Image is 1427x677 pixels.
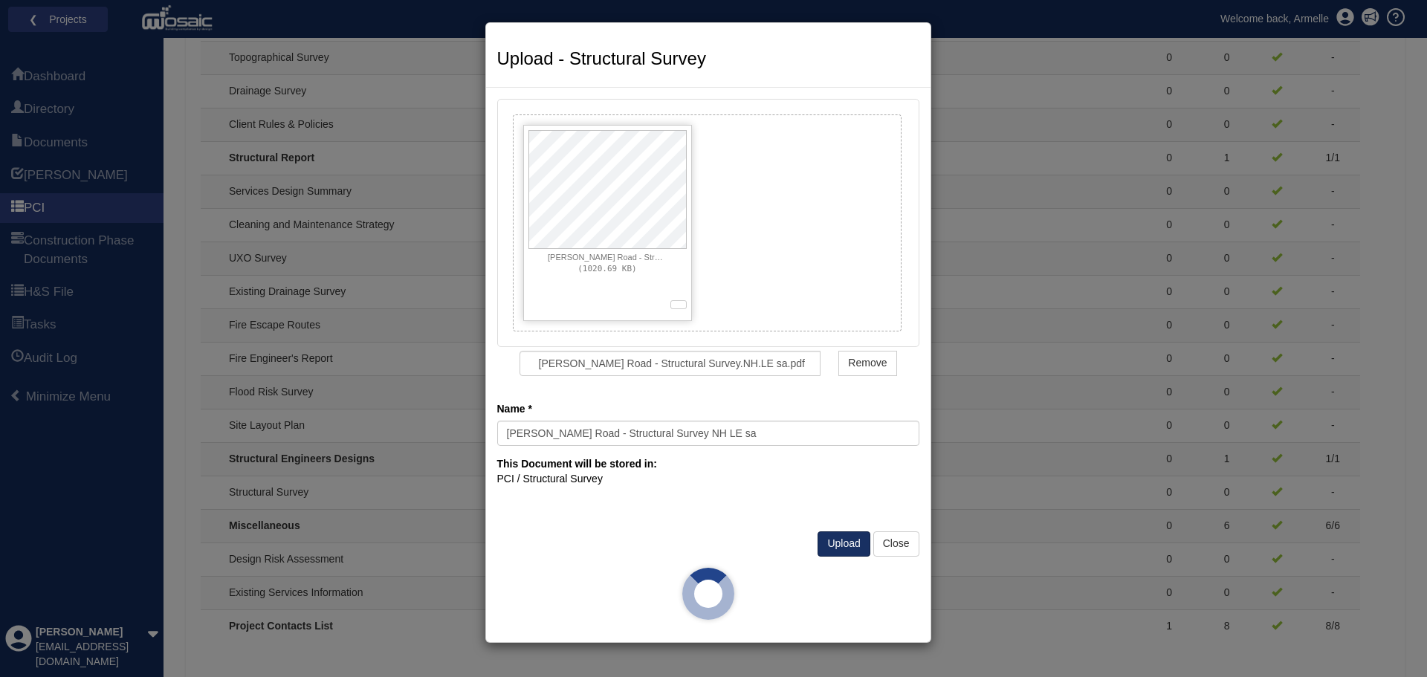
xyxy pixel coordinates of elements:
[497,49,919,68] h3: Upload - Structural Survey
[1364,610,1416,666] iframe: Chat
[577,264,636,273] samp: (1020.69 KB)
[548,252,667,263] div: [PERSON_NAME] Road - Structural Survey.NH.LE sa.pdf
[528,304,540,316] div: Not uploaded yet
[848,357,887,369] span: Remove
[520,351,821,376] input: Godwin Road - Structural Survey.NH.LE sa.pdf
[528,249,687,274] div: Godwin Road - Structural Survey.NH.LE sa.pdf
[670,300,687,309] button: View Details
[497,458,657,470] span: This Document will be stored in:
[523,125,692,321] div: Godwin Road - Structural Survey.NH.LE sa.pdf
[497,402,532,417] label: Name
[818,531,870,557] button: Upload
[873,531,919,557] button: Close
[497,473,603,485] span: PCI / Structural Survey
